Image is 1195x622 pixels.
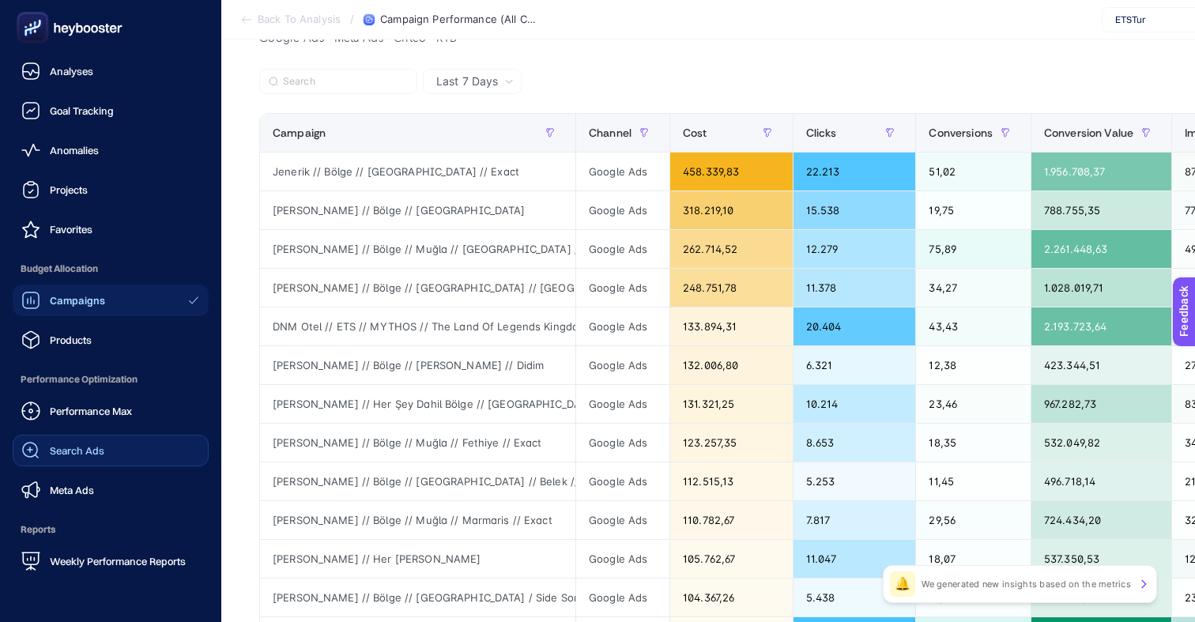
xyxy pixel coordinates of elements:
div: [PERSON_NAME] // Bölge // [PERSON_NAME] // Didim [260,346,575,384]
div: 11.378 [794,269,916,307]
span: Reports [13,514,209,545]
div: 5.253 [794,462,916,500]
span: Channel [589,126,631,139]
span: Campaign Performance (All Channel) [380,13,538,26]
div: 112.515,13 [670,462,793,500]
div: 532.049,82 [1031,424,1171,462]
span: / [350,13,354,25]
div: 1.956.708,37 [1031,153,1171,190]
a: Favorites [13,213,209,245]
a: Analyses [13,55,209,87]
div: 43,43 [916,307,1031,345]
div: 11.047 [794,540,916,578]
span: Feedback [9,5,60,17]
div: 51,02 [916,153,1031,190]
span: Performance Max [50,405,132,417]
div: [PERSON_NAME] // Bölge // Muğla // [GEOGRAPHIC_DATA] // Exact [260,230,575,268]
span: Goal Tracking [50,104,114,117]
a: Anomalies [13,134,209,166]
div: 131.321,25 [670,385,793,423]
div: 105.762,67 [670,540,793,578]
div: [PERSON_NAME] // Bölge // Muğla // Marmaris // Exact [260,501,575,539]
div: 7.817 [794,501,916,539]
div: Google Ads [576,501,669,539]
div: 423.344,51 [1031,346,1171,384]
div: 75,89 [916,230,1031,268]
div: 318.219,10 [670,191,793,229]
div: 248.751,78 [670,269,793,307]
div: 724.434,20 [1031,501,1171,539]
div: [PERSON_NAME] // Bölge // [GEOGRAPHIC_DATA] // [GEOGRAPHIC_DATA] // Exact [260,269,575,307]
div: DNM Otel // ETS // MYTHOS // The Land Of Legends Kingdom [260,307,575,345]
div: 34,27 [916,269,1031,307]
div: 18,35 [916,424,1031,462]
div: 12.279 [794,230,916,268]
div: 1.028.019,71 [1031,269,1171,307]
div: 2.193.723,64 [1031,307,1171,345]
span: Last 7 Days [436,74,498,89]
div: 29,56 [916,501,1031,539]
div: 123.257,35 [670,424,793,462]
div: [PERSON_NAME] // Bölge // [GEOGRAPHIC_DATA] [260,191,575,229]
div: 262.714,52 [670,230,793,268]
span: Weekly Performance Reports [50,555,186,567]
div: 15.538 [794,191,916,229]
div: 19,75 [916,191,1031,229]
p: We generated new insights based on the metrics [922,578,1131,590]
div: 132.006,80 [670,346,793,384]
div: [PERSON_NAME] // Bölge // [GEOGRAPHIC_DATA] / Side Sorgun // Exact [260,579,575,616]
div: 23,46 [916,385,1031,423]
div: Google Ads [576,579,669,616]
div: 18,07 [916,540,1031,578]
div: Google Ads [576,385,669,423]
div: Google Ads [576,230,669,268]
a: Weekly Performance Reports [13,545,209,577]
div: Google Ads [576,307,669,345]
div: 22.213 [794,153,916,190]
span: Anomalies [50,144,99,156]
div: [PERSON_NAME] // Bölge // Muğla // Fethiye // Exact [260,424,575,462]
div: 104.367,26 [670,579,793,616]
div: 2.261.448,63 [1031,230,1171,268]
span: Cost [683,126,707,139]
div: Google Ads [576,191,669,229]
div: Google Ads [576,540,669,578]
div: Google Ads [576,269,669,307]
div: 496.718,14 [1031,462,1171,500]
span: Meta Ads [50,484,94,496]
a: Search Ads [13,435,209,466]
span: Back To Analysis [258,13,341,26]
div: 6.321 [794,346,916,384]
a: Performance Max [13,395,209,427]
div: 788.755,35 [1031,191,1171,229]
div: 110.782,67 [670,501,793,539]
span: Campaign [273,126,326,139]
a: Goal Tracking [13,95,209,126]
div: Google Ads [576,346,669,384]
div: 🔔 [890,571,915,597]
div: [PERSON_NAME] // Her [PERSON_NAME] [260,540,575,578]
span: Projects [50,183,88,196]
div: Google Ads [576,424,669,462]
div: 5.438 [794,579,916,616]
div: Google Ads [576,153,669,190]
div: 10.214 [794,385,916,423]
span: Performance Optimization [13,364,209,395]
div: 967.282,73 [1031,385,1171,423]
div: 8.653 [794,424,916,462]
div: Jenerik // Bölge // [GEOGRAPHIC_DATA] // Exact [260,153,575,190]
div: 20.404 [794,307,916,345]
a: Meta Ads [13,474,209,506]
div: 12,38 [916,346,1031,384]
div: 537.350,53 [1031,540,1171,578]
div: 458.339,83 [670,153,793,190]
div: Google Ads [576,462,669,500]
div: 133.894,31 [670,307,793,345]
span: Clicks [806,126,837,139]
a: Campaigns [13,285,209,316]
span: Products [50,334,92,346]
span: Conversions [929,126,993,139]
span: Favorites [50,223,92,236]
a: Projects [13,174,209,205]
div: [PERSON_NAME] // Her Şey Dahil Bölge // [GEOGRAPHIC_DATA] [260,385,575,423]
